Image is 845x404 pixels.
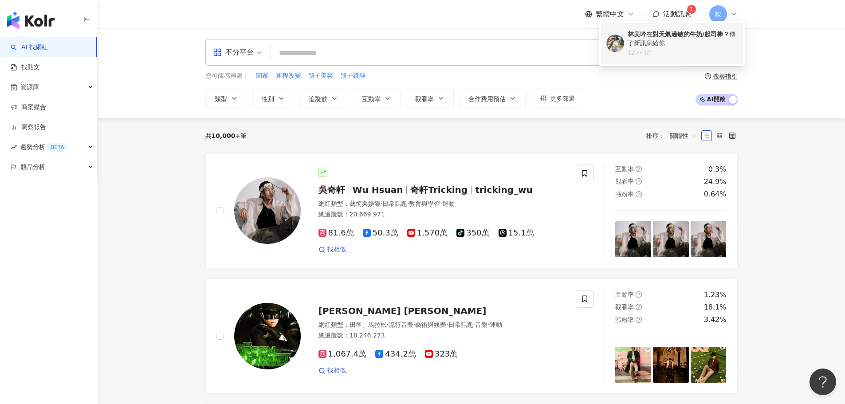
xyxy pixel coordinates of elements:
[691,221,727,257] img: post-image
[653,221,689,257] img: post-image
[410,184,468,195] span: 奇軒Tricking
[459,90,526,107] button: 合作費用預估
[810,369,836,395] iframe: Help Scout Beacon - Open
[636,166,642,172] span: question-circle
[628,31,646,38] b: 林美吟
[363,228,398,238] span: 50.3萬
[691,347,727,383] img: post-image
[628,49,738,57] div: 12 小時前
[353,90,401,107] button: 互動率
[550,95,575,102] span: 更多篩選
[713,73,738,80] div: 搜尋指引
[341,71,366,80] span: 鬍子護理
[446,321,448,328] span: ·
[704,302,727,312] div: 18.1%
[20,77,39,97] span: 資源庫
[705,73,711,79] span: question-circle
[234,303,301,369] img: KOL Avatar
[262,95,274,102] span: 性別
[375,349,416,359] span: 434.2萬
[213,48,222,57] span: appstore
[275,71,301,81] button: 運程改變
[615,191,634,198] span: 漲粉率
[409,200,440,207] span: 教育與學習
[308,71,333,80] span: 鬍子美容
[7,12,55,29] img: logo
[299,90,347,107] button: 追蹤數
[20,137,67,157] span: 趨勢分析
[704,177,727,187] div: 24.9%
[413,321,415,328] span: ·
[468,95,506,102] span: 合作費用預估
[215,95,227,102] span: 類型
[350,200,381,207] span: 藝術與娛樂
[663,10,692,18] span: 活動訊息
[615,178,634,185] span: 觀看率
[606,35,624,52] img: KOL Avatar
[636,304,642,310] span: question-circle
[47,143,67,152] div: BETA
[308,71,334,81] button: 鬍子美容
[475,184,533,195] span: tricking_wu
[636,317,642,323] span: question-circle
[456,228,489,238] span: 350萬
[318,331,566,340] div: 總追蹤數 ： 18,246,273
[381,200,382,207] span: ·
[340,71,366,81] button: 鬍子護理
[205,153,738,268] a: KOL Avatar吳奇軒Wu Hsuan奇軒Trickingtricking_wu網紅類型：藝術與娛樂·日常話題·教育與學習·運動總追蹤數：20,669,97181.6萬50.3萬1,570萬...
[11,123,46,132] a: 洞察報告
[327,245,346,254] span: 找相似
[318,245,346,254] a: 找相似
[255,71,269,81] button: 閤家
[387,321,389,328] span: ·
[318,200,566,208] div: 網紅類型 ：
[353,184,403,195] span: Wu Hsuan
[653,347,689,383] img: post-image
[415,321,446,328] span: 藝術與娛樂
[704,315,727,325] div: 3.42%
[596,9,624,19] span: 繁體中文
[473,321,475,328] span: ·
[704,189,727,199] div: 0.64%
[687,5,696,14] sup: 1
[318,366,346,375] a: 找相似
[475,321,487,328] span: 音樂
[318,321,566,329] div: 網紅類型 ：
[213,45,254,59] div: 不分平台
[205,132,247,139] div: 共 筆
[350,321,387,328] span: 田徑、馬拉松
[615,221,651,257] img: post-image
[309,95,327,102] span: 追蹤數
[318,210,566,219] div: 總追蹤數 ： 20,669,971
[318,306,487,316] span: [PERSON_NAME] [PERSON_NAME]
[407,228,448,238] span: 1,570萬
[318,349,367,359] span: 1,067.4萬
[11,63,40,72] a: 找貼文
[628,30,738,47] div: 在 傳了新訊息給你
[205,71,249,80] span: 您可能感興趣：
[636,291,642,298] span: question-circle
[448,321,473,328] span: 日常話題
[636,191,642,197] span: question-circle
[615,347,651,383] img: post-image
[407,200,409,207] span: ·
[615,316,634,323] span: 漲粉率
[615,291,634,298] span: 互動率
[11,144,17,150] span: rise
[318,228,354,238] span: 81.6萬
[690,6,693,12] span: 1
[704,290,727,300] div: 1.23%
[646,129,701,143] div: 排序：
[205,90,247,107] button: 類型
[615,165,634,173] span: 互動率
[440,200,442,207] span: ·
[406,90,454,107] button: 觀看率
[490,321,502,328] span: 運動
[415,95,434,102] span: 觀看率
[234,177,301,244] img: KOL Avatar
[11,43,48,52] a: searchAI 找網紅
[11,103,46,112] a: 商案媒合
[389,321,413,328] span: 流行音樂
[615,303,634,310] span: 觀看率
[715,9,721,19] span: 陳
